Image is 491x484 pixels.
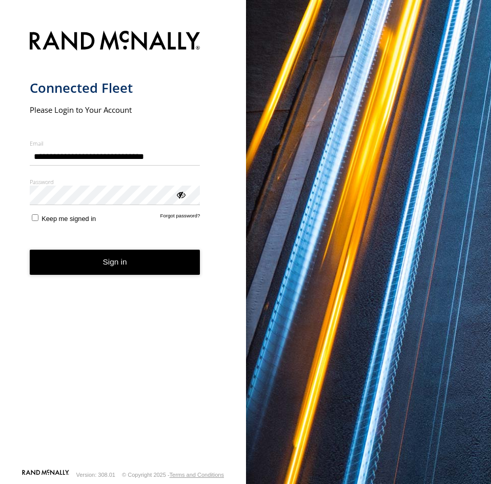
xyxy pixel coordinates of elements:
input: Keep me signed in [32,214,38,221]
a: Forgot password? [160,213,200,223]
a: Terms and Conditions [170,472,224,478]
div: ViewPassword [175,189,186,199]
h2: Please Login to Your Account [30,105,200,115]
a: Visit our Website [22,470,69,480]
h1: Connected Fleet [30,79,200,96]
img: Rand McNally [30,29,200,55]
button: Sign in [30,250,200,275]
label: Password [30,178,200,186]
span: Keep me signed in [42,215,96,223]
div: © Copyright 2025 - [122,472,224,478]
form: main [30,25,217,469]
label: Email [30,139,200,147]
div: Version: 308.01 [76,472,115,478]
